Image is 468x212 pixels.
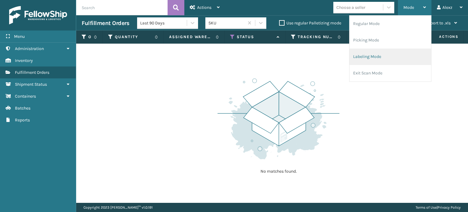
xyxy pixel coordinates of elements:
[420,32,462,42] span: Actions
[83,203,153,212] p: Copyright 2023 [PERSON_NAME]™ v 1.0.191
[349,65,431,81] li: Exit Scan Mode
[15,94,36,99] span: Containers
[403,5,414,10] span: Mode
[336,4,365,11] div: Choose a seller
[14,34,25,39] span: Menu
[169,34,213,40] label: Assigned Warehouse
[82,20,129,27] h3: Fulfillment Orders
[237,34,274,40] label: Status
[279,20,341,26] label: Use regular Palletizing mode
[349,16,431,32] li: Regular Mode
[426,20,451,26] span: Export to .xls
[15,106,30,111] span: Batches
[9,6,67,24] img: logo
[416,203,461,212] div: |
[140,20,187,26] div: Last 90 Days
[208,20,245,26] div: SKU
[15,117,30,123] span: Reports
[88,34,91,40] label: Order Number
[349,32,431,49] li: Picking Mode
[197,5,211,10] span: Actions
[416,205,437,210] a: Terms of Use
[115,34,152,40] label: Quantity
[438,205,461,210] a: Privacy Policy
[15,46,44,51] span: Administration
[298,34,335,40] label: Tracking Number
[15,58,33,63] span: Inventory
[349,49,431,65] li: Labeling Mode
[15,82,47,87] span: Shipment Status
[15,70,49,75] span: Fulfillment Orders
